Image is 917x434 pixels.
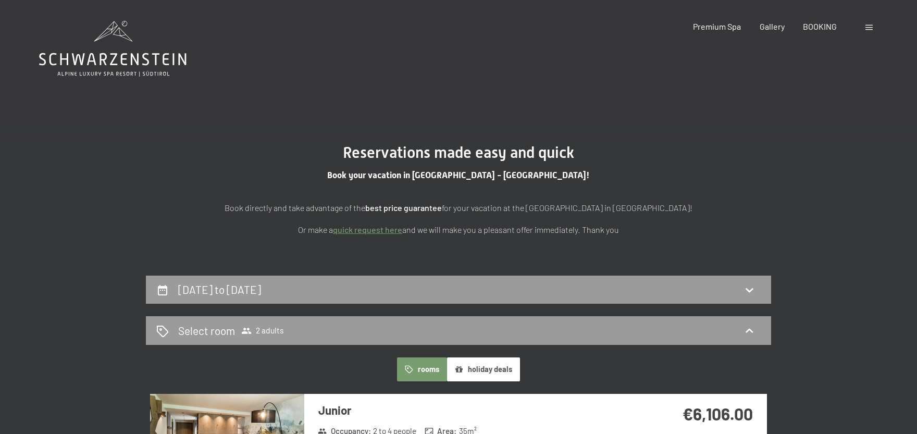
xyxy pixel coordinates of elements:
[760,21,785,31] a: Gallery
[318,402,628,418] h3: Junior
[683,404,753,424] strong: €6,106.00
[241,326,284,336] span: 2 adults
[178,323,235,338] h2: Select room
[397,357,447,381] button: rooms
[447,357,520,381] button: holiday deals
[198,223,719,237] p: Or make a and we will make you a pleasant offer immediately. Thank you
[693,21,741,31] a: Premium Spa
[327,170,590,180] span: Book your vacation in [GEOGRAPHIC_DATA] - [GEOGRAPHIC_DATA]!
[333,225,402,234] a: quick request here
[365,203,442,213] strong: best price guarantee
[198,201,719,215] p: Book directly and take advantage of the for your vacation at the [GEOGRAPHIC_DATA] in [GEOGRAPHIC...
[343,143,574,162] span: Reservations made easy and quick
[803,21,837,31] a: BOOKING
[178,283,261,296] h2: [DATE] to [DATE]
